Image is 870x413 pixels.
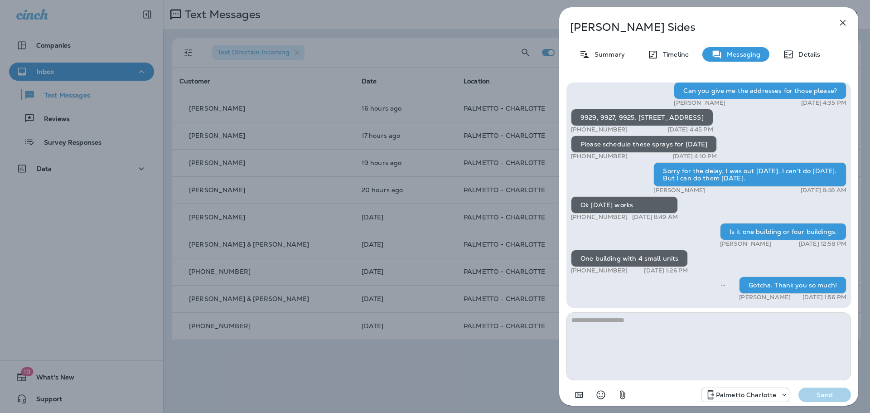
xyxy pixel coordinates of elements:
[571,136,717,153] div: Please schedule these sprays for [DATE]
[653,187,705,194] p: [PERSON_NAME]
[571,267,628,274] p: [PHONE_NUMBER]
[716,391,777,398] p: Palmetto Charlotte
[674,82,846,99] div: Can you give me the addresses for those please?
[644,267,688,274] p: [DATE] 1:26 PM
[720,240,772,248] p: [PERSON_NAME]
[739,277,846,294] div: Gotcha. Thank you so much!
[571,109,713,126] div: 9929, 9927, 9925, [STREET_ADDRESS]
[571,196,678,214] div: Ok [DATE] works
[674,99,725,107] p: [PERSON_NAME]
[590,51,625,58] p: Summary
[570,21,817,34] p: [PERSON_NAME] Sides
[571,214,628,221] p: [PHONE_NUMBER]
[632,214,678,221] p: [DATE] 8:49 AM
[668,126,713,133] p: [DATE] 4:45 PM
[722,51,760,58] p: Messaging
[799,240,846,248] p: [DATE] 12:58 PM
[802,294,846,301] p: [DATE] 1:56 PM
[653,162,846,187] div: Sorry for the delay. I was out [DATE]. I can't do [DATE]. But I can do them [DATE].
[801,99,846,107] p: [DATE] 4:35 PM
[571,126,628,133] p: [PHONE_NUMBER]
[720,223,846,240] div: Is it one building or four buildings.
[570,386,588,404] button: Add in a premade template
[673,153,717,160] p: [DATE] 4:10 PM
[721,281,725,289] span: Sent
[571,250,688,267] div: One building with 4 small units
[592,386,610,404] button: Select an emoji
[658,51,689,58] p: Timeline
[571,153,628,160] p: [PHONE_NUMBER]
[801,187,846,194] p: [DATE] 8:48 AM
[739,294,791,301] p: [PERSON_NAME]
[701,389,789,400] div: +1 (704) 307-2477
[794,51,820,58] p: Details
